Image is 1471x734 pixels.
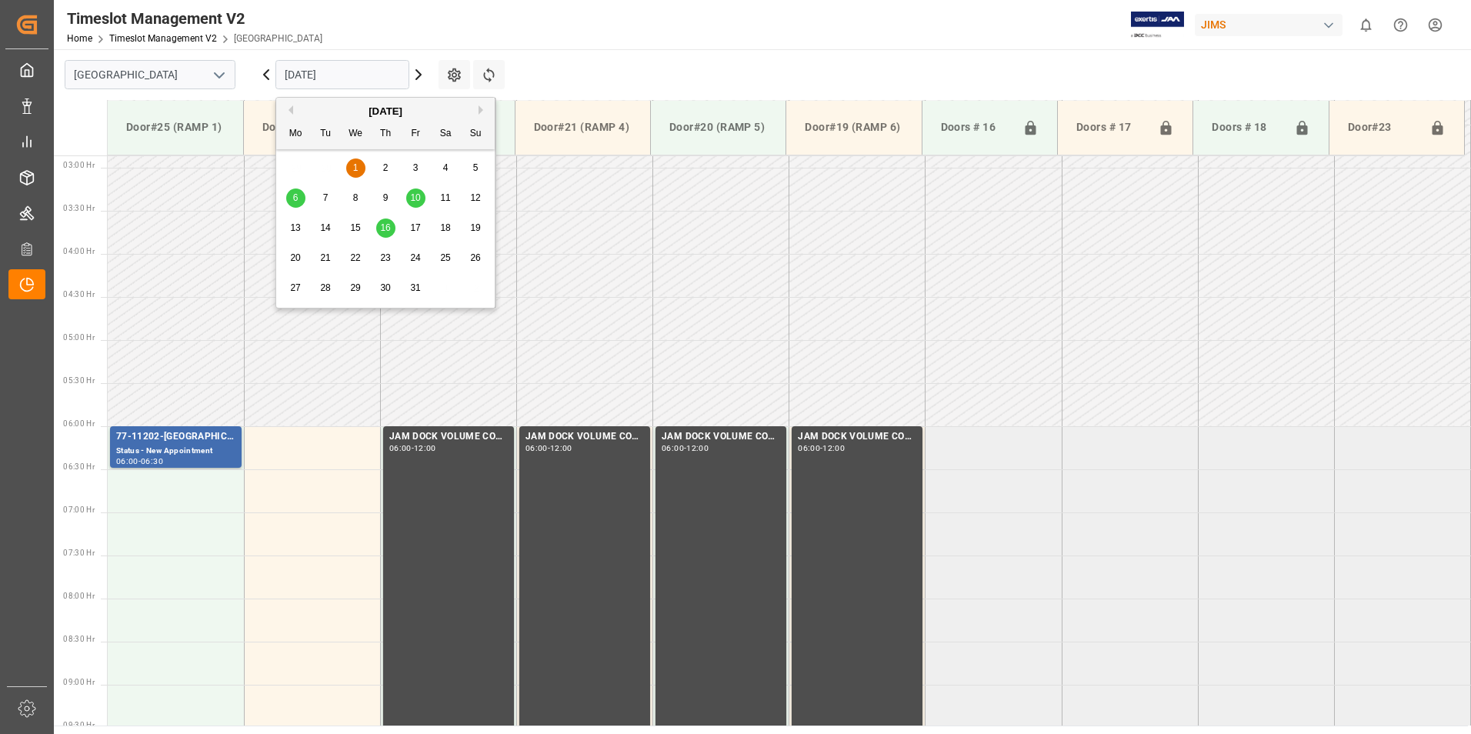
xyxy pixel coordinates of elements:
[1383,8,1418,42] button: Help Center
[1070,113,1152,142] div: Doors # 17
[346,158,365,178] div: Choose Wednesday, October 1st, 2025
[1195,10,1349,39] button: JIMS
[466,189,485,208] div: Choose Sunday, October 12th, 2025
[1206,113,1287,142] div: Doors # 18
[276,104,495,119] div: [DATE]
[376,249,395,268] div: Choose Thursday, October 23rd, 2025
[67,7,322,30] div: Timeslot Management V2
[466,158,485,178] div: Choose Sunday, October 5th, 2025
[116,429,235,445] div: 77-11202-[GEOGRAPHIC_DATA]
[684,445,686,452] div: -
[346,279,365,298] div: Choose Wednesday, October 29th, 2025
[290,252,300,263] span: 20
[662,429,780,445] div: JAM DOCK VOLUME CONTROL
[1349,8,1383,42] button: show 0 new notifications
[346,125,365,144] div: We
[286,219,305,238] div: Choose Monday, October 13th, 2025
[799,113,909,142] div: Door#19 (RAMP 6)
[1131,12,1184,38] img: Exertis%20JAM%20-%20Email%20Logo.jpg_1722504956.jpg
[63,204,95,212] span: 03:30 Hr
[466,219,485,238] div: Choose Sunday, October 19th, 2025
[406,219,425,238] div: Choose Friday, October 17th, 2025
[67,33,92,44] a: Home
[275,60,409,89] input: DD.MM.YYYY
[284,105,293,115] button: Previous Month
[410,192,420,203] span: 10
[350,252,360,263] span: 22
[440,252,450,263] span: 25
[320,252,330,263] span: 21
[406,279,425,298] div: Choose Friday, October 31st, 2025
[410,282,420,293] span: 31
[479,105,488,115] button: Next Month
[663,113,773,142] div: Door#20 (RAMP 5)
[389,445,412,452] div: 06:00
[662,445,684,452] div: 06:00
[138,458,141,465] div: -
[63,505,95,514] span: 07:00 Hr
[286,249,305,268] div: Choose Monday, October 20th, 2025
[436,219,455,238] div: Choose Saturday, October 18th, 2025
[353,192,359,203] span: 8
[141,458,163,465] div: 06:30
[406,125,425,144] div: Fr
[63,376,95,385] span: 05:30 Hr
[316,249,335,268] div: Choose Tuesday, October 21st, 2025
[63,247,95,255] span: 04:00 Hr
[286,279,305,298] div: Choose Monday, October 27th, 2025
[316,189,335,208] div: Choose Tuesday, October 7th, 2025
[935,113,1016,142] div: Doors # 16
[376,279,395,298] div: Choose Thursday, October 30th, 2025
[380,222,390,233] span: 16
[1195,14,1343,36] div: JIMS
[470,222,480,233] span: 19
[63,333,95,342] span: 05:00 Hr
[406,158,425,178] div: Choose Friday, October 3rd, 2025
[466,125,485,144] div: Su
[470,252,480,263] span: 26
[376,189,395,208] div: Choose Thursday, October 9th, 2025
[528,113,638,142] div: Door#21 (RAMP 4)
[120,113,231,142] div: Door#25 (RAMP 1)
[293,192,299,203] span: 6
[412,445,414,452] div: -
[822,445,845,452] div: 12:00
[413,162,419,173] span: 3
[389,429,508,445] div: JAM DOCK VOLUME CONTROL
[290,282,300,293] span: 27
[440,222,450,233] span: 18
[350,222,360,233] span: 15
[410,252,420,263] span: 24
[63,161,95,169] span: 03:00 Hr
[353,162,359,173] span: 1
[320,222,330,233] span: 14
[525,445,548,452] div: 06:00
[63,419,95,428] span: 06:00 Hr
[63,678,95,686] span: 09:00 Hr
[383,192,389,203] span: 9
[798,445,820,452] div: 06:00
[443,162,449,173] span: 4
[316,279,335,298] div: Choose Tuesday, October 28th, 2025
[380,282,390,293] span: 30
[548,445,550,452] div: -
[376,125,395,144] div: Th
[376,158,395,178] div: Choose Thursday, October 2nd, 2025
[470,192,480,203] span: 12
[63,592,95,600] span: 08:00 Hr
[281,153,491,303] div: month 2025-10
[350,282,360,293] span: 29
[63,635,95,643] span: 08:30 Hr
[346,249,365,268] div: Choose Wednesday, October 22nd, 2025
[323,192,329,203] span: 7
[286,189,305,208] div: Choose Monday, October 6th, 2025
[406,249,425,268] div: Choose Friday, October 24th, 2025
[440,192,450,203] span: 11
[436,125,455,144] div: Sa
[436,158,455,178] div: Choose Saturday, October 4th, 2025
[63,290,95,299] span: 04:30 Hr
[116,445,235,458] div: Status - New Appointment
[65,60,235,89] input: Type to search/select
[256,113,366,142] div: Door#24 (RAMP 2)
[1342,113,1423,142] div: Door#23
